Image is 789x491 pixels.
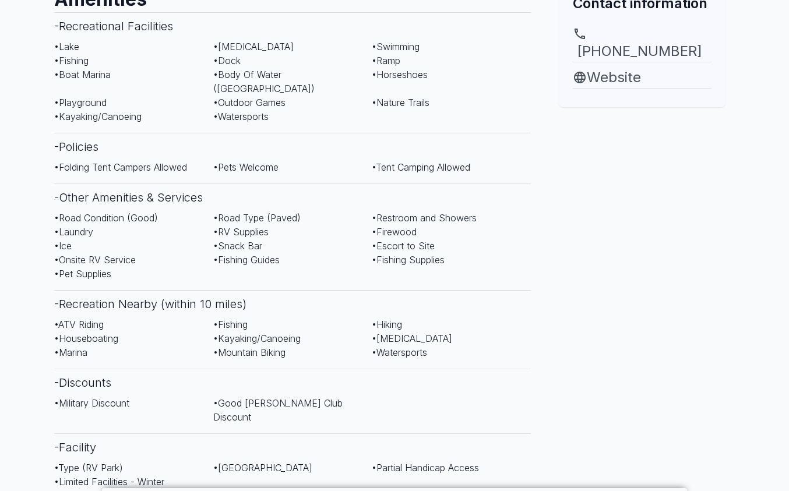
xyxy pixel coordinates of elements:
span: • Good [PERSON_NAME] Club Discount [213,397,343,423]
span: • ATV Riding [54,319,104,330]
span: • Fishing [54,55,89,66]
span: • RV Supplies [213,226,269,238]
span: • Watersports [213,111,269,122]
span: • Fishing Supplies [372,254,445,266]
span: • Playground [54,97,107,108]
span: • Body Of Water ([GEOGRAPHIC_DATA]) [213,69,315,94]
iframe: Advertisement [545,107,739,253]
span: • [GEOGRAPHIC_DATA] [213,462,312,474]
span: • Fishing [213,319,248,330]
span: • Kayaking/Canoeing [54,111,142,122]
span: • Hiking [372,319,402,330]
a: [PHONE_NUMBER] [573,27,711,62]
span: • Ice [54,240,72,252]
span: • Lake [54,41,79,52]
span: • Military Discount [54,397,129,409]
span: • Road Type (Paved) [213,212,301,224]
span: • Fishing Guides [213,254,280,266]
h3: - Policies [54,133,531,160]
span: • Pet Supplies [54,268,111,280]
span: • Mountain Biking [213,347,286,358]
span: • Outdoor Games [213,97,286,108]
span: • Folding Tent Campers Allowed [54,161,187,173]
span: • Marina [54,347,87,358]
a: Website [573,67,711,88]
span: • Pets Welcome [213,161,279,173]
span: • Swimming [372,41,420,52]
span: • Ramp [372,55,400,66]
span: • Onsite RV Service [54,254,136,266]
span: • Firewood [372,226,417,238]
span: • Horseshoes [372,69,428,80]
span: • Snack Bar [213,240,262,252]
h3: - Other Amenities & Services [54,183,531,211]
span: • [MEDICAL_DATA] [372,333,452,344]
h3: - Recreational Facilities [54,12,531,40]
span: • Restroom and Showers [372,212,477,224]
h3: - Facility [54,433,531,461]
span: • Houseboating [54,333,118,344]
span: • Partial Handicap Access [372,462,479,474]
span: • Kayaking/Canoeing [213,333,301,344]
span: • Boat Marina [54,69,111,80]
span: • Road Condition (Good) [54,212,158,224]
span: • Nature Trails [372,97,429,108]
span: • Type (RV Park) [54,462,123,474]
span: • Watersports [372,347,427,358]
span: • [MEDICAL_DATA] [213,41,294,52]
span: • Escort to Site [372,240,435,252]
span: • Laundry [54,226,93,238]
span: • Tent Camping Allowed [372,161,470,173]
h3: - Recreation Nearby (within 10 miles) [54,290,531,317]
span: • Dock [213,55,241,66]
h3: - Discounts [54,369,531,396]
span: • Limited Facilities - Winter [54,476,164,488]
